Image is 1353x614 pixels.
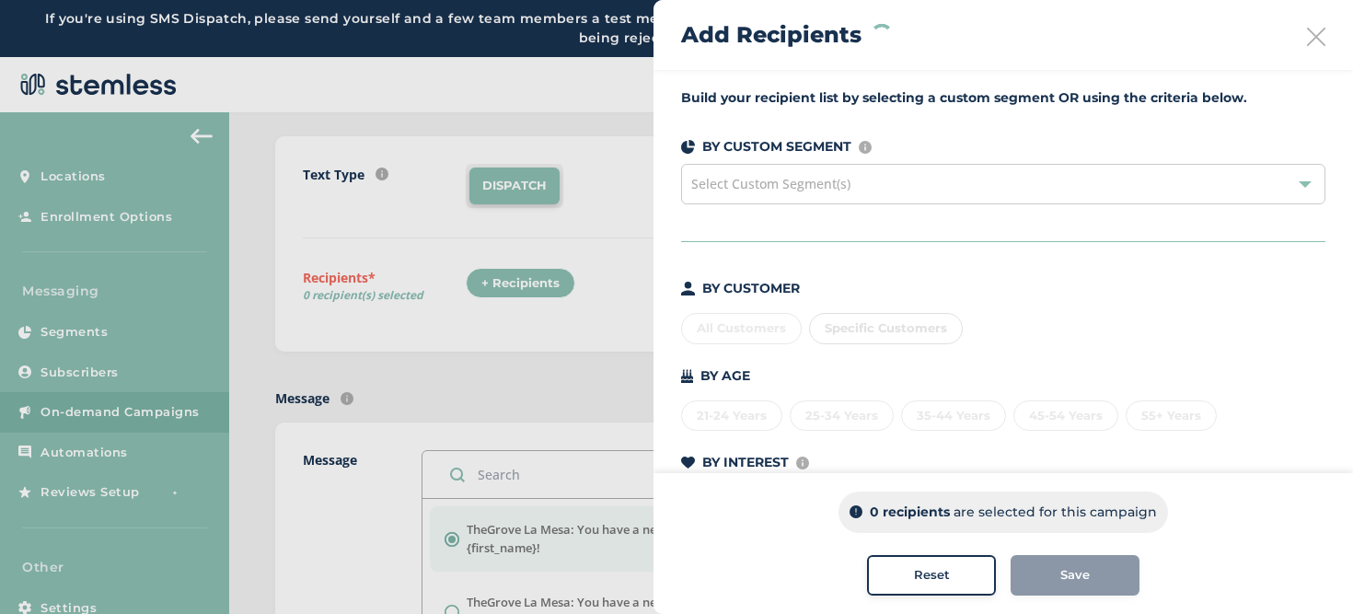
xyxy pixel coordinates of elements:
img: icon-info-236977d2.svg [859,141,872,154]
span: Reset [914,566,950,585]
label: Build your recipient list by selecting a custom segment OR using the criteria below. [681,88,1325,108]
p: 0 recipients [870,503,950,522]
p: BY CUSTOMER [702,279,800,298]
span: Select Custom Segment(s) [691,175,850,192]
img: icon-person-dark-ced50e5f.svg [681,282,695,295]
img: icon-info-236977d2.svg [796,457,809,469]
h2: Add Recipients [681,18,862,52]
img: icon-info-dark-48f6c5f3.svg [850,506,862,519]
img: icon-segments-dark-074adb27.svg [681,140,695,154]
iframe: Chat Widget [1261,526,1353,614]
p: are selected for this campaign [954,503,1157,522]
button: Reset [867,555,996,596]
img: icon-heart-dark-29e6356f.svg [681,457,695,469]
p: BY INTEREST [702,453,789,472]
p: BY CUSTOM SEGMENT [702,137,851,156]
p: BY AGE [700,366,750,386]
img: icon-cake-93b2a7b5.svg [681,369,693,383]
